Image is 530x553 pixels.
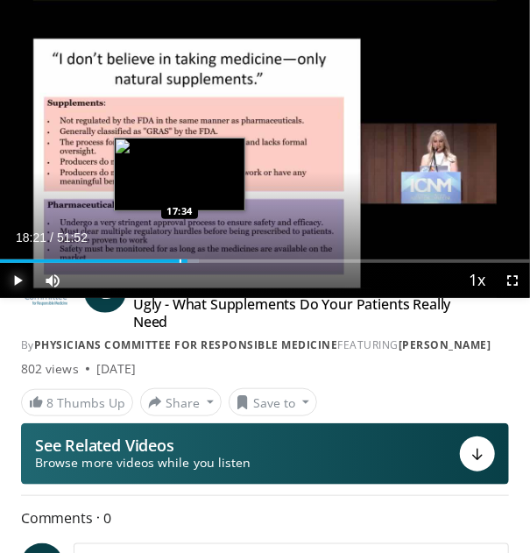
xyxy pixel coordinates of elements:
span: 18:21 [16,230,46,245]
span: 802 views [21,360,79,378]
img: image.jpeg [114,138,245,211]
button: Save to [229,388,318,416]
button: See Related Videos Browse more videos while you listen [21,423,509,485]
span: 51:52 [57,230,88,245]
button: Playback Rate [460,263,495,298]
span: Comments 0 [21,507,509,529]
a: [PERSON_NAME] [399,337,491,352]
button: Mute [35,263,70,298]
a: Physicians Committee for Responsible Medicine [34,337,338,352]
div: By FEATURING [21,337,509,353]
span: 8 [46,394,53,411]
a: 8 Thumbs Up [21,389,133,416]
button: Fullscreen [495,263,530,298]
button: Share [140,388,222,416]
h4: Dietary Supplements: The Good, the Bad, and the Ugly - What Supplements Do Your Patients Really Need [133,278,477,330]
div: [DATE] [96,360,136,378]
p: See Related Videos [35,436,251,454]
span: / [50,230,53,245]
span: Browse more videos while you listen [35,454,251,471]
